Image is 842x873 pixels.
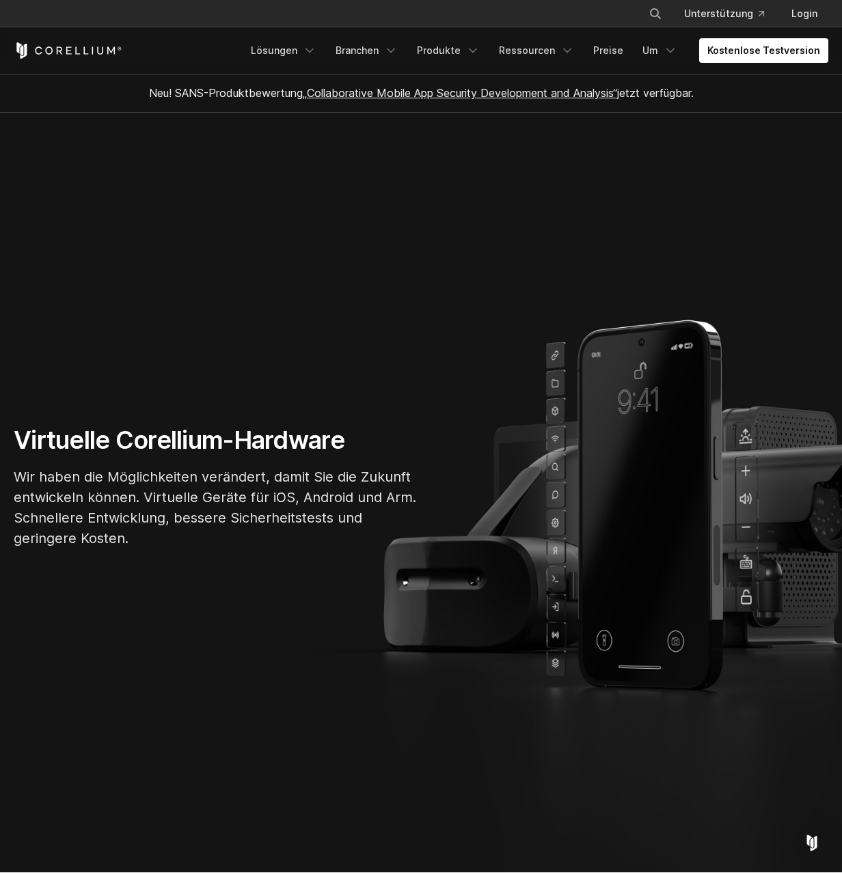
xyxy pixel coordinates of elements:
font: Produkte [417,44,461,56]
font: Virtuelle Corellium-Hardware [14,425,344,455]
div: Navigationsmenü [243,38,828,63]
button: Suchen [643,1,668,26]
font: Kostenlose Testversion [707,44,820,56]
font: Branchen [336,44,379,56]
font: jetzt verfügbar. [617,86,694,100]
font: Neu! SANS-Produktbewertung [149,86,303,100]
a: Corellium-Startseite [14,42,122,59]
font: Um [642,44,658,56]
font: Ressourcen [499,44,555,56]
a: „Collaborative Mobile App Security Development and Analysis“ [303,86,617,100]
div: Navigationsmenü [632,1,828,26]
font: Lösungen [251,44,297,56]
div: Open Intercom Messenger [796,827,828,859]
font: Login [791,8,817,19]
font: Unterstützung [684,8,753,19]
font: Preise [593,44,623,56]
font: Wir haben die Möglichkeiten verändert, damit Sie die Zukunft entwickeln können. Virtuelle Geräte ... [14,469,416,546]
